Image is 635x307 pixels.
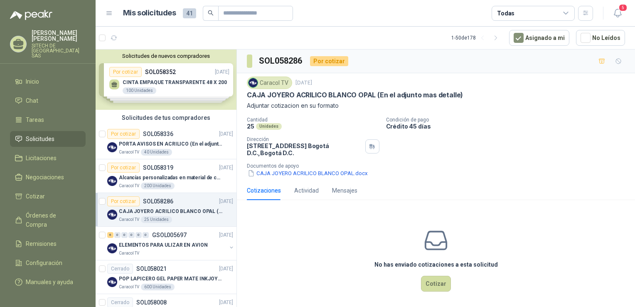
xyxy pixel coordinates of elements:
[294,186,319,195] div: Actividad
[26,173,64,182] span: Negociaciones
[10,169,86,185] a: Negociaciones
[10,150,86,166] a: Licitaciones
[247,117,379,123] p: Cantidad
[10,255,86,271] a: Configuración
[10,10,52,20] img: Logo peakr
[96,193,236,227] a: Por cotizarSOL058286[DATE] Company LogoCAJA JOYERO ACRILICO BLANCO OPAL (En el adjunto mas detall...
[107,163,140,173] div: Por cotizar
[386,117,632,123] p: Condición de pago
[136,300,167,305] p: SOL058008
[247,77,292,89] div: Caracol TV
[107,176,117,186] img: Company Logo
[107,243,117,253] img: Company Logo
[107,264,133,274] div: Cerrado
[509,30,569,46] button: Asignado a mi
[374,260,498,269] h3: No has enviado cotizaciones a esta solicitud
[107,232,113,238] div: 6
[96,126,236,159] a: Por cotizarSOL058336[DATE] Company LogoPORTA AVISOS EN ACRILICO (En el adjunto mas informacion)Ca...
[96,260,236,294] a: CerradoSOL058021[DATE] Company LogoPOP LAPICERO GEL PAPER MATE INKJOY 0.7 (Revisar el adjunto)Car...
[26,153,57,163] span: Licitaciones
[10,188,86,204] a: Cotizar
[219,231,233,239] p: [DATE]
[10,236,86,252] a: Remisiones
[128,232,135,238] div: 0
[96,110,236,126] div: Solicitudes de tus compradores
[107,277,117,287] img: Company Logo
[247,142,362,156] p: [STREET_ADDRESS] Bogotá D.C. , Bogotá D.C.
[10,208,86,233] a: Órdenes de Compra
[32,30,86,42] p: [PERSON_NAME] [PERSON_NAME]
[26,115,44,124] span: Tareas
[107,129,140,139] div: Por cotizar
[295,79,312,87] p: [DATE]
[310,56,348,66] div: Por cotizar
[332,186,357,195] div: Mensajes
[26,192,45,201] span: Cotizar
[208,10,214,16] span: search
[10,131,86,147] a: Solicitudes
[10,274,86,290] a: Manuales y ayuda
[119,183,139,189] p: Caracol TV
[107,210,117,220] img: Company Logo
[618,4,628,12] span: 5
[219,130,233,138] p: [DATE]
[26,77,39,86] span: Inicio
[247,91,463,99] p: CAJA JOYERO ACRILICO BLANCO OPAL (En el adjunto mas detalle)
[497,9,514,18] div: Todas
[247,101,625,110] p: Adjuntar cotizacion en su formato
[119,208,222,215] p: CAJA JOYERO ACRILICO BLANCO OPAL (En el adjunto mas detalle)
[143,198,173,204] p: SOL058286
[141,183,175,189] div: 200 Unidades
[451,31,502,45] div: 1 - 50 de 178
[119,149,139,156] p: Caracol TV
[96,50,236,110] div: Solicitudes de nuevos compradoresPor cotizarSOL058352[DATE] CINTA EMPAQUE TRANSPARENTE 48 X 20010...
[141,216,172,223] div: 25 Unidades
[119,275,222,283] p: POP LAPICERO GEL PAPER MATE INKJOY 0.7 (Revisar el adjunto)
[259,54,303,67] h3: SOL058286
[141,149,172,156] div: 40 Unidades
[219,265,233,273] p: [DATE]
[107,142,117,152] img: Company Logo
[107,196,140,206] div: Por cotizar
[107,230,235,257] a: 6 0 0 0 0 0 GSOL005697[DATE] Company LogoELEMENTOS PARA ULIZAR EN AVIONCaracol TV
[247,169,369,178] button: CAJA JOYERO ACRILICO BLANCO OPAL.docx
[119,250,139,257] p: Caracol TV
[152,232,187,238] p: GSOL005697
[386,123,632,130] p: Crédito 45 días
[119,284,139,290] p: Caracol TV
[219,164,233,172] p: [DATE]
[123,7,176,19] h1: Mis solicitudes
[219,198,233,205] p: [DATE]
[421,276,451,292] button: Cotizar
[26,239,57,248] span: Remisiones
[247,163,632,169] p: Documentos de apoyo
[141,284,175,290] div: 600 Unidades
[26,96,38,105] span: Chat
[99,53,233,59] button: Solicitudes de nuevos compradores
[10,112,86,128] a: Tareas
[121,232,128,238] div: 0
[249,78,258,87] img: Company Logo
[247,123,254,130] p: 25
[119,216,139,223] p: Caracol TV
[143,165,173,171] p: SOL058319
[26,134,54,144] span: Solicitudes
[135,232,142,238] div: 0
[26,277,73,287] span: Manuales y ayuda
[576,30,625,46] button: No Leídos
[219,299,233,307] p: [DATE]
[119,174,222,182] p: Alcancías personalizadas en material de cerámica (VER ADJUNTO)
[256,123,282,130] div: Unidades
[143,232,149,238] div: 0
[183,8,196,18] span: 41
[247,136,362,142] p: Dirección
[114,232,121,238] div: 0
[136,266,167,272] p: SOL058021
[96,159,236,193] a: Por cotizarSOL058319[DATE] Company LogoAlcancías personalizadas en material de cerámica (VER ADJU...
[26,258,62,267] span: Configuración
[247,186,281,195] div: Cotizaciones
[26,211,78,229] span: Órdenes de Compra
[143,131,173,137] p: SOL058336
[10,93,86,109] a: Chat
[10,74,86,89] a: Inicio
